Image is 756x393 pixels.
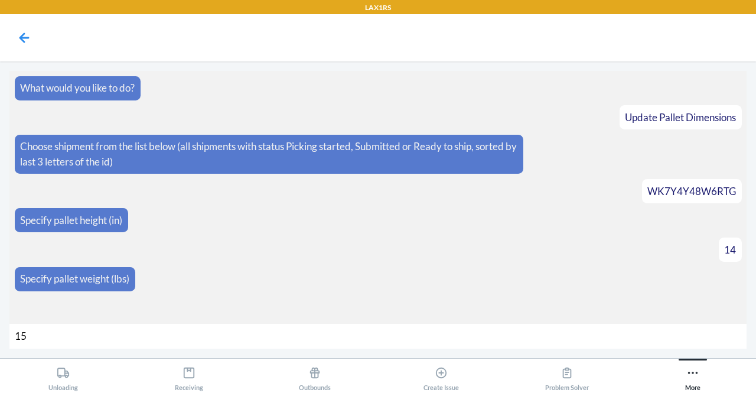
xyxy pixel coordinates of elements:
[20,271,129,287] p: Specify pallet weight (lbs)
[423,362,459,391] div: Create Issue
[625,111,736,124] span: Update Pallet Dimensions
[20,213,122,228] p: Specify pallet height (in)
[48,362,78,391] div: Unloading
[175,362,203,391] div: Receiving
[299,362,331,391] div: Outbounds
[724,243,736,256] span: 14
[252,359,378,391] button: Outbounds
[685,362,700,391] div: More
[545,362,589,391] div: Problem Solver
[365,2,391,13] p: LAX1RS
[126,359,252,391] button: Receiving
[20,139,518,169] p: Choose shipment from the list below (all shipments with status Picking started, Submitted or Read...
[504,359,630,391] button: Problem Solver
[20,80,135,96] p: What would you like to do?
[647,185,736,197] span: WK7Y4Y48W6RTG
[378,359,504,391] button: Create Issue
[630,359,756,391] button: More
